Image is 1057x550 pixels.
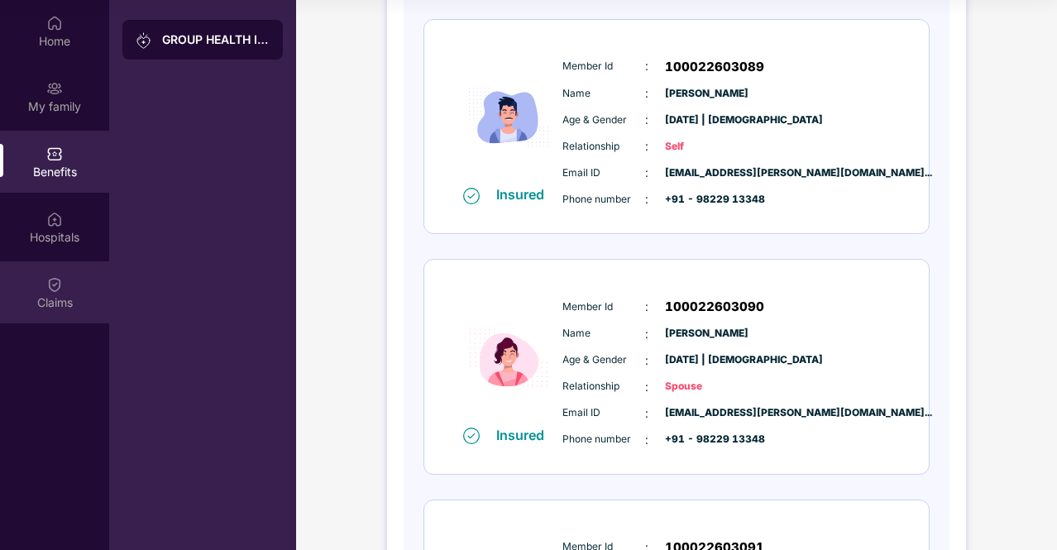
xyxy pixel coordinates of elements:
[665,112,748,128] span: [DATE] | [DEMOGRAPHIC_DATA]
[46,276,63,293] img: svg+xml;base64,PHN2ZyBpZD0iQ2xhaW0iIHhtbG5zPSJodHRwOi8vd3d3LnczLm9yZy8yMDAwL3N2ZyIgd2lkdGg9IjIwIi...
[645,352,648,370] span: :
[46,80,63,97] img: svg+xml;base64,PHN2ZyB3aWR0aD0iMjAiIGhlaWdodD0iMjAiIHZpZXdCb3g9IjAgMCAyMCAyMCIgZmlsbD0ibm9uZSIgeG...
[665,57,764,77] span: 100022603089
[665,165,748,181] span: [EMAIL_ADDRESS][PERSON_NAME][DOMAIN_NAME]...
[562,86,645,102] span: Name
[665,139,748,155] span: Self
[645,137,648,155] span: :
[645,164,648,182] span: :
[46,146,63,162] img: svg+xml;base64,PHN2ZyBpZD0iQmVuZWZpdHMiIHhtbG5zPSJodHRwOi8vd3d3LnczLm9yZy8yMDAwL3N2ZyIgd2lkdGg9Ij...
[46,15,63,31] img: svg+xml;base64,PHN2ZyBpZD0iSG9tZSIgeG1sbnM9Imh0dHA6Ly93d3cudzMub3JnLzIwMDAvc3ZnIiB3aWR0aD0iMjAiIG...
[459,289,558,426] img: icon
[562,405,645,421] span: Email ID
[645,57,648,75] span: :
[645,111,648,129] span: :
[645,84,648,103] span: :
[665,405,748,421] span: [EMAIL_ADDRESS][PERSON_NAME][DOMAIN_NAME]...
[665,86,748,102] span: [PERSON_NAME]
[459,49,558,185] img: icon
[665,432,748,447] span: +91 - 98229 13348
[562,192,645,208] span: Phone number
[463,188,480,204] img: svg+xml;base64,PHN2ZyB4bWxucz0iaHR0cDovL3d3dy53My5vcmcvMjAwMC9zdmciIHdpZHRoPSIxNiIgaGVpZ2h0PSIxNi...
[463,428,480,444] img: svg+xml;base64,PHN2ZyB4bWxucz0iaHR0cDovL3d3dy53My5vcmcvMjAwMC9zdmciIHdpZHRoPSIxNiIgaGVpZ2h0PSIxNi...
[562,379,645,395] span: Relationship
[562,326,645,342] span: Name
[562,432,645,447] span: Phone number
[645,431,648,449] span: :
[665,379,748,395] span: Spouse
[645,298,648,316] span: :
[496,186,554,203] div: Insured
[136,32,152,49] img: svg+xml;base64,PHN2ZyB3aWR0aD0iMjAiIGhlaWdodD0iMjAiIHZpZXdCb3g9IjAgMCAyMCAyMCIgZmlsbD0ibm9uZSIgeG...
[496,427,554,443] div: Insured
[645,378,648,396] span: :
[162,31,270,48] div: GROUP HEALTH INSURANCE
[645,404,648,423] span: :
[665,192,748,208] span: +91 - 98229 13348
[665,297,764,317] span: 100022603090
[665,326,748,342] span: [PERSON_NAME]
[46,211,63,227] img: svg+xml;base64,PHN2ZyBpZD0iSG9zcGl0YWxzIiB4bWxucz0iaHR0cDovL3d3dy53My5vcmcvMjAwMC9zdmciIHdpZHRoPS...
[645,325,648,343] span: :
[562,352,645,368] span: Age & Gender
[562,59,645,74] span: Member Id
[562,165,645,181] span: Email ID
[562,112,645,128] span: Age & Gender
[645,190,648,208] span: :
[665,352,748,368] span: [DATE] | [DEMOGRAPHIC_DATA]
[562,299,645,315] span: Member Id
[562,139,645,155] span: Relationship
